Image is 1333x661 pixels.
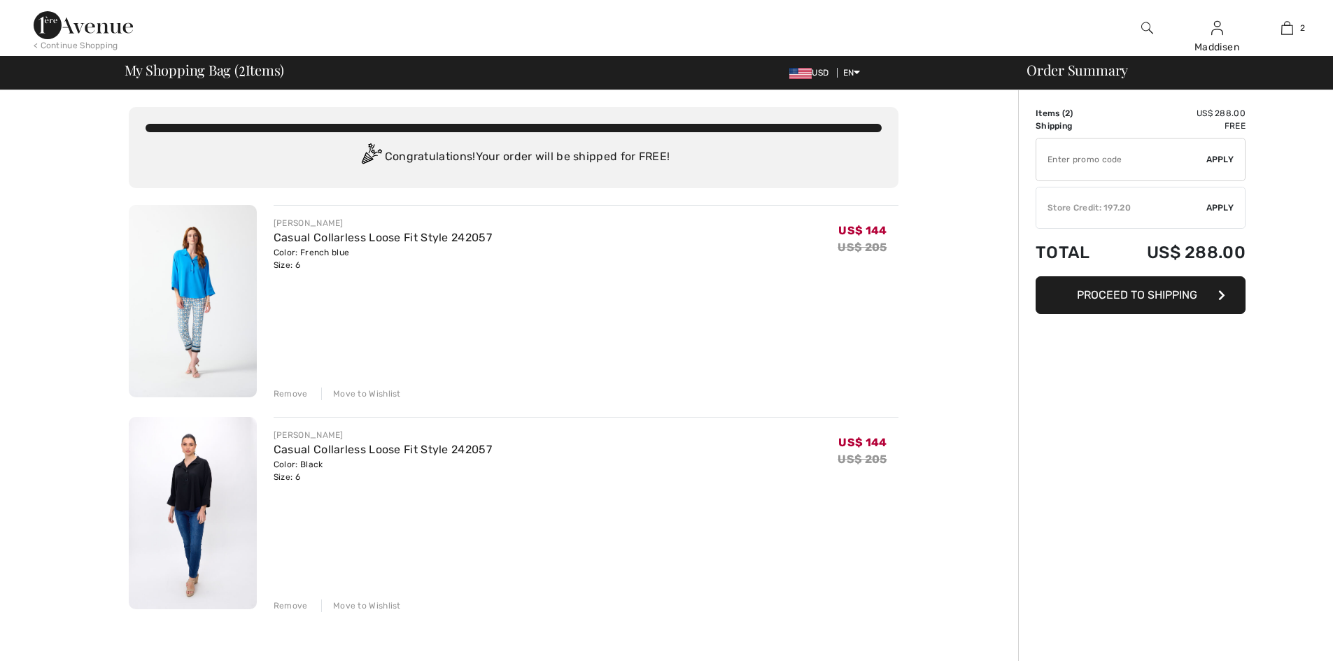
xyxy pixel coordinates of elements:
img: My Info [1211,20,1223,36]
span: 2 [1300,22,1305,34]
img: Casual Collarless Loose Fit Style 242057 [129,205,257,397]
div: < Continue Shopping [34,39,118,52]
button: Proceed to Shipping [1036,276,1246,314]
div: Color: Black Size: 6 [274,458,492,483]
div: [PERSON_NAME] [274,217,492,229]
span: US$ 144 [838,436,887,449]
td: US$ 288.00 [1110,107,1246,120]
div: Remove [274,599,308,612]
img: US Dollar [789,68,812,79]
s: US$ 205 [838,453,887,466]
div: Move to Wishlist [321,388,401,400]
div: Move to Wishlist [321,599,401,612]
div: Maddisen [1183,40,1251,55]
s: US$ 205 [838,241,887,254]
div: Store Credit: 197.20 [1036,201,1206,214]
td: Items ( ) [1036,107,1110,120]
span: 2 [1065,108,1070,118]
td: US$ 288.00 [1110,229,1246,276]
span: USD [789,68,834,78]
span: EN [843,68,861,78]
img: Casual Collarless Loose Fit Style 242057 [129,417,257,609]
div: Remove [274,388,308,400]
div: [PERSON_NAME] [274,429,492,441]
span: US$ 144 [838,224,887,237]
td: Total [1036,229,1110,276]
span: Proceed to Shipping [1077,288,1197,301]
span: My Shopping Bag ( Items) [125,63,285,77]
img: 1ère Avenue [34,11,133,39]
span: 2 [239,59,246,78]
div: Congratulations! Your order will be shipped for FREE! [146,143,882,171]
td: Shipping [1036,120,1110,132]
img: search the website [1141,20,1153,36]
span: Apply [1206,153,1234,166]
div: Order Summary [1010,63,1325,77]
input: Promo code [1036,138,1206,180]
a: 2 [1253,20,1321,36]
img: Congratulation2.svg [357,143,385,171]
a: Sign In [1211,21,1223,34]
a: Casual Collarless Loose Fit Style 242057 [274,443,492,456]
img: My Bag [1281,20,1293,36]
a: Casual Collarless Loose Fit Style 242057 [274,231,492,244]
div: Color: French blue Size: 6 [274,246,492,271]
td: Free [1110,120,1246,132]
span: Apply [1206,201,1234,214]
